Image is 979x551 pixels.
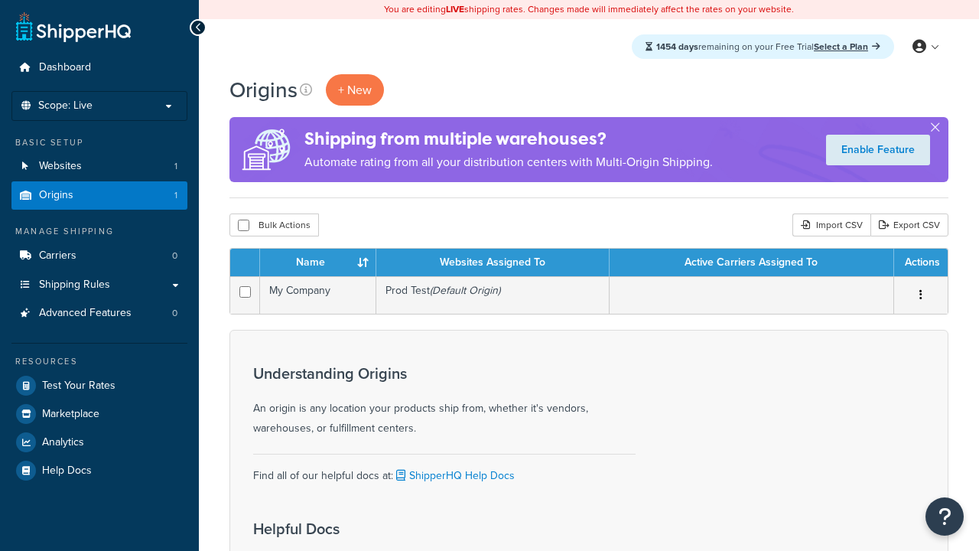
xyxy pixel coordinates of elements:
[42,408,99,421] span: Marketplace
[338,81,372,99] span: + New
[11,299,187,328] li: Advanced Features
[11,400,187,428] a: Marketplace
[632,34,894,59] div: remaining on your Free Trial
[253,365,636,439] div: An origin is any location your products ship from, whether it's vendors, warehouses, or fulfillme...
[253,520,556,537] h3: Helpful Docs
[172,307,177,320] span: 0
[870,214,948,236] a: Export CSV
[11,372,187,399] a: Test Your Rates
[11,242,187,270] a: Carriers 0
[376,249,610,276] th: Websites Assigned To
[229,117,304,182] img: ad-origins-multi-dfa493678c5a35abed25fd24b4b8a3fa3505936ce257c16c00bdefe2f3200be3.png
[446,2,464,16] b: LIVE
[925,497,964,536] button: Open Resource Center
[376,276,610,314] td: Prod Test
[894,249,948,276] th: Actions
[11,181,187,210] li: Origins
[430,282,500,298] i: (Default Origin)
[11,225,187,238] div: Manage Shipping
[38,99,93,112] span: Scope: Live
[304,126,713,152] h4: Shipping from multiple warehouses?
[253,454,636,486] div: Find all of our helpful docs at:
[39,160,82,173] span: Websites
[792,214,870,236] div: Import CSV
[39,189,73,202] span: Origins
[229,214,319,236] button: Bulk Actions
[42,436,84,449] span: Analytics
[172,249,177,262] span: 0
[610,249,894,276] th: Active Carriers Assigned To
[11,429,187,456] a: Analytics
[826,135,930,165] a: Enable Feature
[656,40,698,54] strong: 1454 days
[11,181,187,210] a: Origins 1
[253,365,636,382] h3: Understanding Origins
[11,271,187,299] a: Shipping Rules
[326,74,384,106] a: + New
[39,279,110,292] span: Shipping Rules
[814,40,880,54] a: Select a Plan
[11,152,187,181] a: Websites 1
[42,465,92,478] span: Help Docs
[39,307,132,320] span: Advanced Features
[174,189,177,202] span: 1
[39,249,76,262] span: Carriers
[16,11,131,42] a: ShipperHQ Home
[11,299,187,328] a: Advanced Features 0
[11,152,187,181] li: Websites
[11,242,187,270] li: Carriers
[11,54,187,82] a: Dashboard
[393,468,515,484] a: ShipperHQ Help Docs
[260,249,376,276] th: Name : activate to sort column ascending
[304,152,713,173] p: Automate rating from all your distribution centers with Multi-Origin Shipping.
[42,380,115,393] span: Test Your Rates
[39,61,91,74] span: Dashboard
[174,160,177,173] span: 1
[11,355,187,368] div: Resources
[11,457,187,484] a: Help Docs
[260,276,376,314] td: My Company
[11,136,187,149] div: Basic Setup
[229,75,298,105] h1: Origins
